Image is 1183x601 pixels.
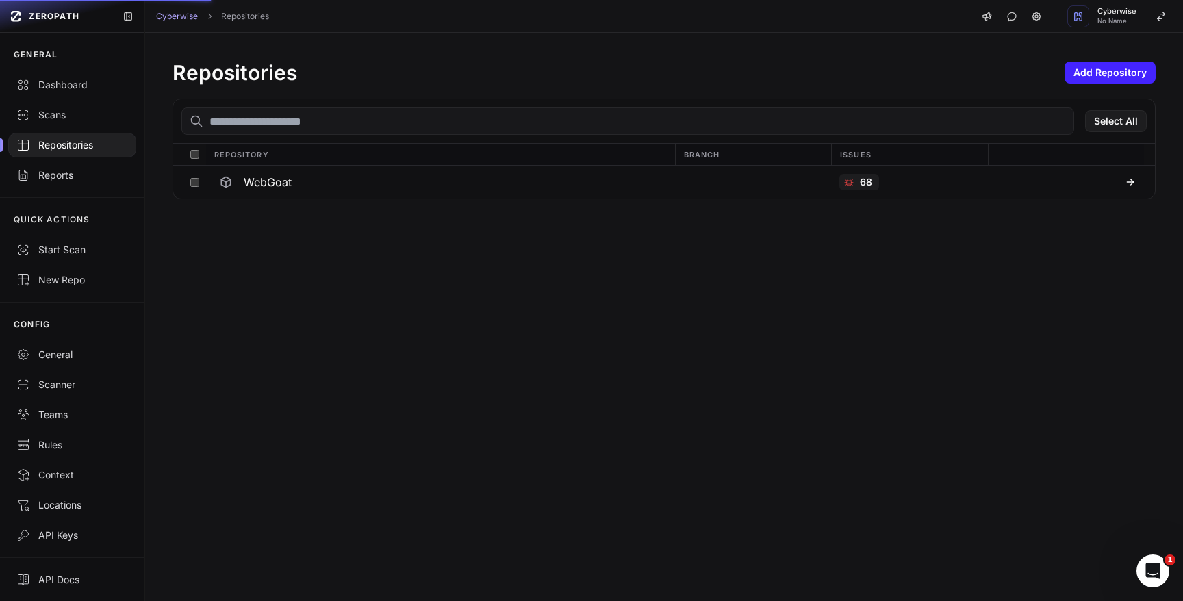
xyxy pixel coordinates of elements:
[16,78,128,92] div: Dashboard
[221,11,269,22] a: Repositories
[156,11,198,22] a: Cyberwise
[14,214,90,225] p: QUICK ACTIONS
[1097,18,1136,25] span: No Name
[16,138,128,152] div: Repositories
[16,468,128,482] div: Context
[173,60,297,85] h1: Repositories
[16,408,128,422] div: Teams
[16,348,128,361] div: General
[205,166,675,199] button: WebGoat
[205,12,214,21] svg: chevron right,
[5,5,112,27] a: ZEROPATH
[14,319,50,330] p: CONFIG
[206,144,675,165] div: Repository
[860,175,872,189] p: 68
[16,273,128,287] div: New Repo
[29,11,79,22] span: ZEROPATH
[16,243,128,257] div: Start Scan
[16,168,128,182] div: Reports
[675,144,831,165] div: Branch
[16,378,128,392] div: Scanner
[16,108,128,122] div: Scans
[14,49,58,60] p: GENERAL
[173,166,1155,199] div: WebGoat 68
[244,174,292,190] h3: WebGoat
[16,438,128,452] div: Rules
[16,573,128,587] div: API Docs
[1136,554,1169,587] iframe: Intercom live chat
[16,498,128,512] div: Locations
[1165,554,1175,565] span: 1
[156,11,269,22] nav: breadcrumb
[1065,62,1156,84] button: Add Repository
[16,528,128,542] div: API Keys
[1085,110,1147,132] button: Select All
[831,144,987,165] div: Issues
[1097,8,1136,15] span: Cyberwise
